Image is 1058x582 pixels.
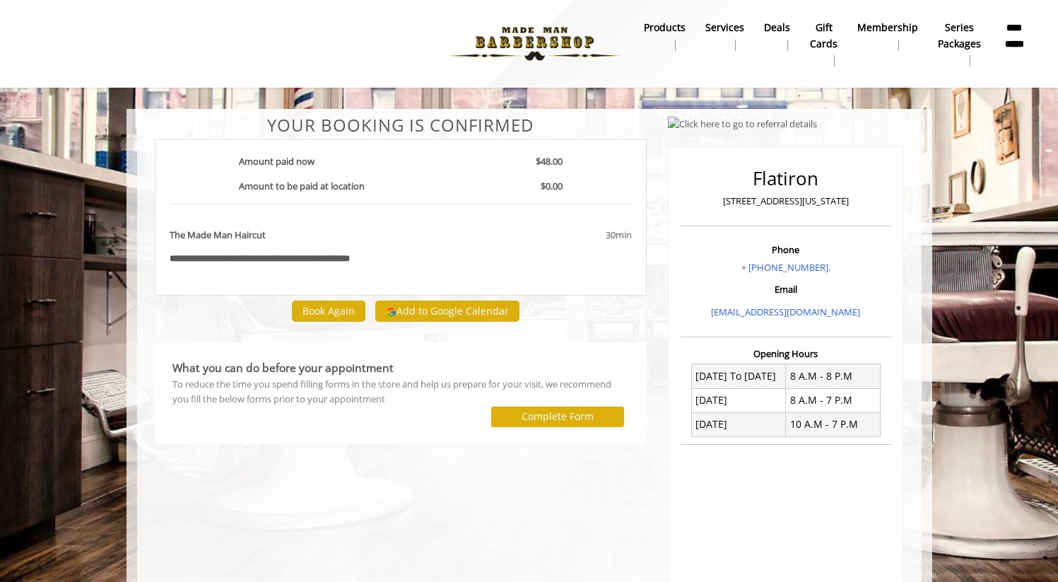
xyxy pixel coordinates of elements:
center: Your Booking is confirmed [155,116,647,134]
b: Deals [764,20,790,35]
h3: Email [684,284,888,294]
a: DealsDeals [754,18,800,54]
b: Series packages [938,20,981,52]
h3: Phone [684,245,888,255]
a: Gift cardsgift cards [800,18,847,70]
a: Productsproducts [634,18,695,54]
label: Complete Form [522,411,594,422]
h3: Opening Hours [681,349,891,359]
td: 10 A.M - 7 P.M [786,412,881,436]
img: Click here to go to referral details [668,117,817,132]
b: Amount to be paid at location [239,180,365,192]
a: Series packagesSeries packages [928,18,991,70]
button: Book Again [292,301,365,321]
a: [EMAIL_ADDRESS][DOMAIN_NAME] [711,305,860,318]
b: Membership [857,20,918,35]
button: Add to Google Calendar [375,301,519,322]
td: [DATE] [691,388,786,412]
p: [STREET_ADDRESS][US_STATE] [684,194,888,209]
a: ServicesServices [695,18,754,54]
b: $0.00 [541,180,563,192]
a: MembershipMembership [847,18,928,54]
td: [DATE] [691,412,786,436]
div: To reduce the time you spend filling forms in the store and help us prepare for your visit, we re... [172,377,630,407]
td: 8 A.M - 7 P.M [786,388,881,412]
td: 8 A.M - 8 P.M [786,364,881,388]
h2: Flatiron [684,168,888,189]
b: Services [705,20,744,35]
b: What you can do before your appointment [172,360,394,376]
b: gift cards [810,20,837,52]
div: 30min [492,228,632,243]
b: $48.00 [536,155,563,168]
a: + [PHONE_NUMBER]. [741,261,830,274]
b: products [644,20,686,35]
td: [DATE] To [DATE] [691,364,786,388]
img: Made Man Barbershop logo [437,5,632,83]
button: Complete Form [491,407,624,427]
b: The Made Man Haircut [170,228,266,243]
b: Amount paid now [239,155,315,168]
